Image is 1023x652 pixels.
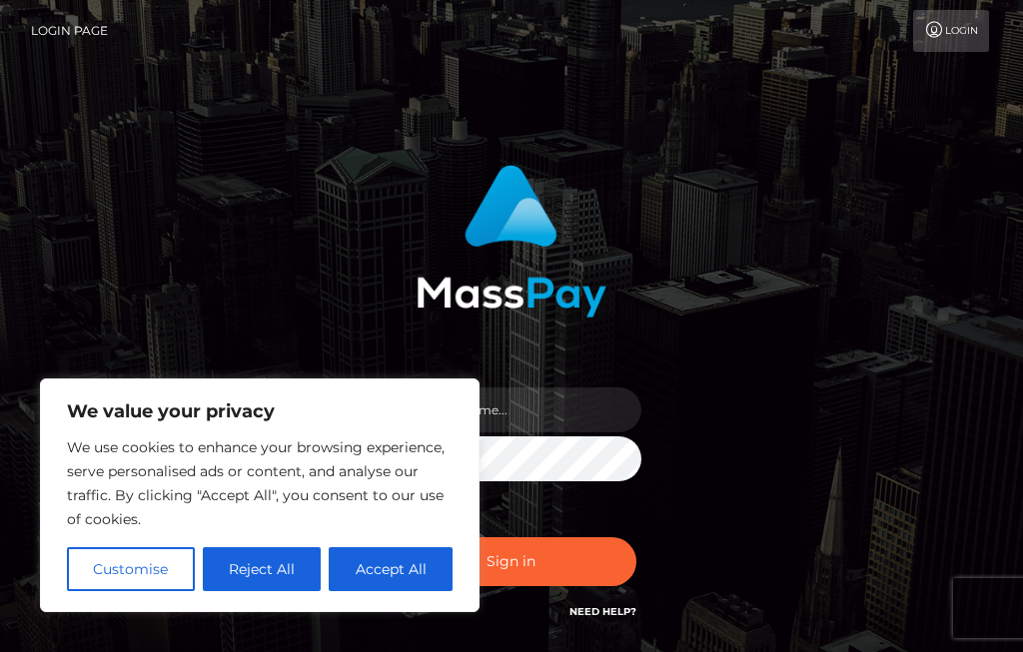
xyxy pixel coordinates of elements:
img: MassPay Login [417,165,606,318]
a: Login Page [31,10,108,52]
button: Customise [67,547,195,591]
div: We value your privacy [40,378,480,612]
a: Login [913,10,989,52]
button: Reject All [203,547,322,591]
input: Username... [418,387,641,432]
p: We use cookies to enhance your browsing experience, serve personalised ads or content, and analys... [67,435,453,531]
p: We value your privacy [67,399,453,423]
button: Sign in [387,537,636,586]
a: Need Help? [569,605,636,618]
button: Accept All [329,547,453,591]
